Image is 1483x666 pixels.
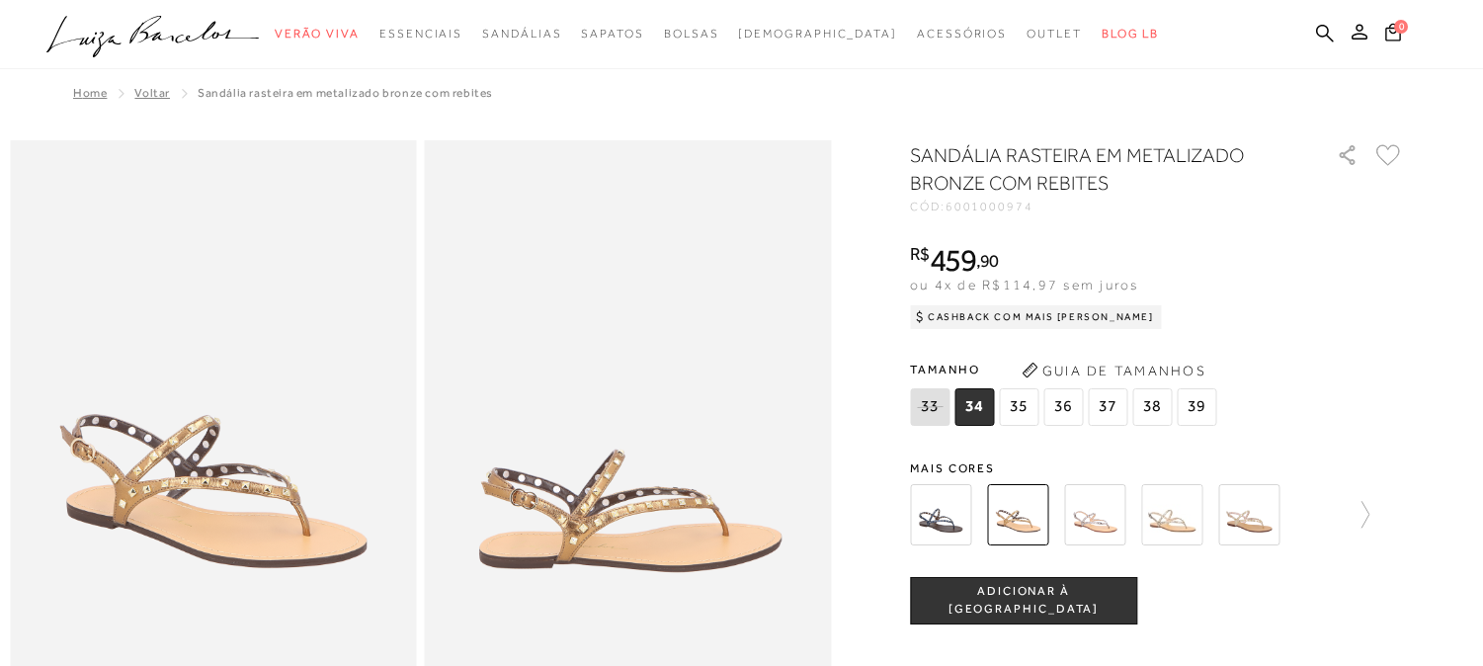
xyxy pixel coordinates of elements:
[664,16,719,52] a: noSubCategoriesText
[275,16,360,52] a: noSubCategoriesText
[379,16,462,52] a: noSubCategoriesText
[1132,388,1172,426] span: 38
[1177,388,1216,426] span: 39
[910,462,1404,474] span: Mais cores
[910,388,949,426] span: 33
[1218,484,1279,545] img: SANDÁLIA RASTEIRA EM METALIZADO DOURADO COM REBITES
[946,200,1033,213] span: 6001000974
[910,245,930,263] i: R$
[987,484,1048,545] img: SANDÁLIA RASTEIRA EM METALIZADO BRONZE COM REBITES
[910,141,1280,197] h1: SANDÁLIA RASTEIRA EM METALIZADO BRONZE COM REBITES
[482,16,561,52] a: noSubCategoriesText
[1015,355,1212,386] button: Guia de Tamanhos
[134,86,170,100] a: Voltar
[198,86,493,100] span: SANDÁLIA RASTEIRA EM METALIZADO BRONZE COM REBITES
[911,583,1136,618] span: ADICIONAR À [GEOGRAPHIC_DATA]
[1379,22,1407,48] button: 0
[976,252,999,270] i: ,
[738,16,897,52] a: noSubCategoriesText
[1064,484,1125,545] img: SANDÁLIA RASTEIRA EM METALIZADO CHUMBO COM REBITES
[910,355,1221,384] span: Tamanho
[664,27,719,41] span: Bolsas
[910,201,1305,212] div: CÓD:
[1027,16,1082,52] a: noSubCategoriesText
[1394,20,1408,34] span: 0
[482,27,561,41] span: Sandálias
[954,388,994,426] span: 34
[999,388,1038,426] span: 35
[930,242,976,278] span: 459
[1027,27,1082,41] span: Outlet
[1141,484,1202,545] img: SANDÁLIA RASTEIRA EM METALIZADO CHUMBO COM REBITES
[275,27,360,41] span: Verão Viva
[1102,16,1159,52] a: BLOG LB
[910,484,971,545] img: SANDÁLIA RASTEIRA EM METALIZADO AZUL MARINHO COM REBITES
[1043,388,1083,426] span: 36
[917,27,1007,41] span: Acessórios
[1088,388,1127,426] span: 37
[581,16,643,52] a: noSubCategoriesText
[910,577,1137,624] button: ADICIONAR À [GEOGRAPHIC_DATA]
[581,27,643,41] span: Sapatos
[379,27,462,41] span: Essenciais
[917,16,1007,52] a: noSubCategoriesText
[980,250,999,271] span: 90
[738,27,897,41] span: [DEMOGRAPHIC_DATA]
[910,305,1162,329] div: Cashback com Mais [PERSON_NAME]
[910,277,1138,292] span: ou 4x de R$114,97 sem juros
[1102,27,1159,41] span: BLOG LB
[73,86,107,100] a: Home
